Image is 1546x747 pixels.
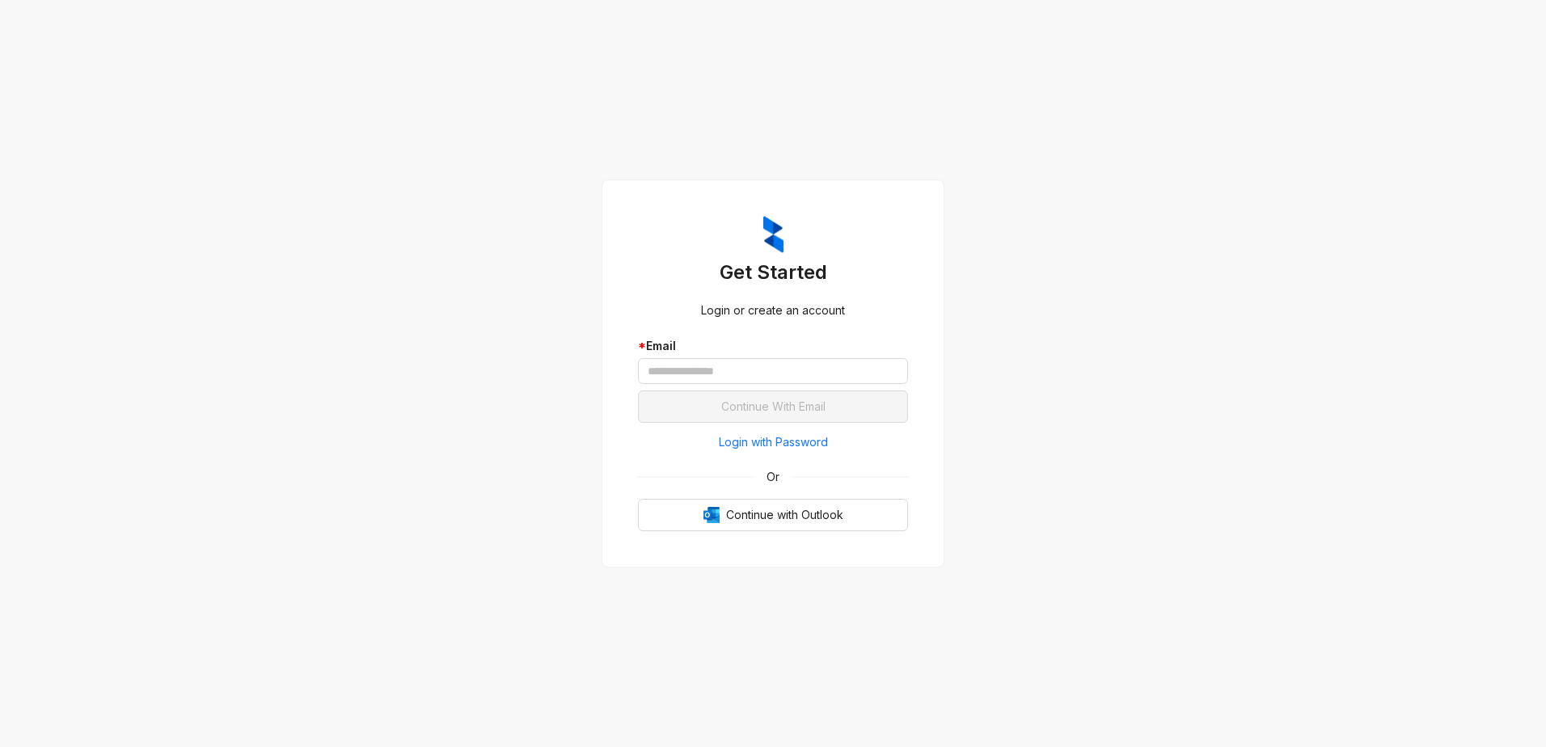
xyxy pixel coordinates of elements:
[755,468,791,486] span: Or
[726,506,843,524] span: Continue with Outlook
[763,216,784,253] img: ZumaIcon
[638,337,908,355] div: Email
[638,390,908,423] button: Continue With Email
[638,429,908,455] button: Login with Password
[638,499,908,531] button: OutlookContinue with Outlook
[638,260,908,285] h3: Get Started
[719,433,828,451] span: Login with Password
[638,302,908,319] div: Login or create an account
[703,507,720,523] img: Outlook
